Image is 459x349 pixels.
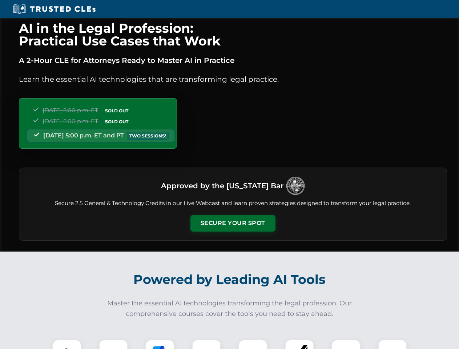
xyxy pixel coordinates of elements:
span: [DATE] 5:00 p.m. ET [43,118,98,125]
span: SOLD OUT [102,107,131,115]
button: Secure Your Spot [190,215,275,232]
img: Logo [286,177,305,195]
p: A 2-Hour CLE for Attorneys Ready to Master AI in Practice [19,55,447,66]
span: SOLD OUT [102,118,131,125]
h1: AI in the Legal Profession: Practical Use Cases that Work [19,22,447,47]
p: Master the essential AI technologies transforming the legal profession. Our comprehensive courses... [102,298,357,319]
span: [DATE] 5:00 p.m. ET [43,107,98,114]
p: Learn the essential AI technologies that are transforming legal practice. [19,73,447,85]
p: Secure 2.5 General & Technology Credits in our Live Webcast and learn proven strategies designed ... [28,199,438,208]
h3: Approved by the [US_STATE] Bar [161,179,283,192]
img: Trusted CLEs [11,4,98,15]
h2: Powered by Leading AI Tools [28,267,431,292]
